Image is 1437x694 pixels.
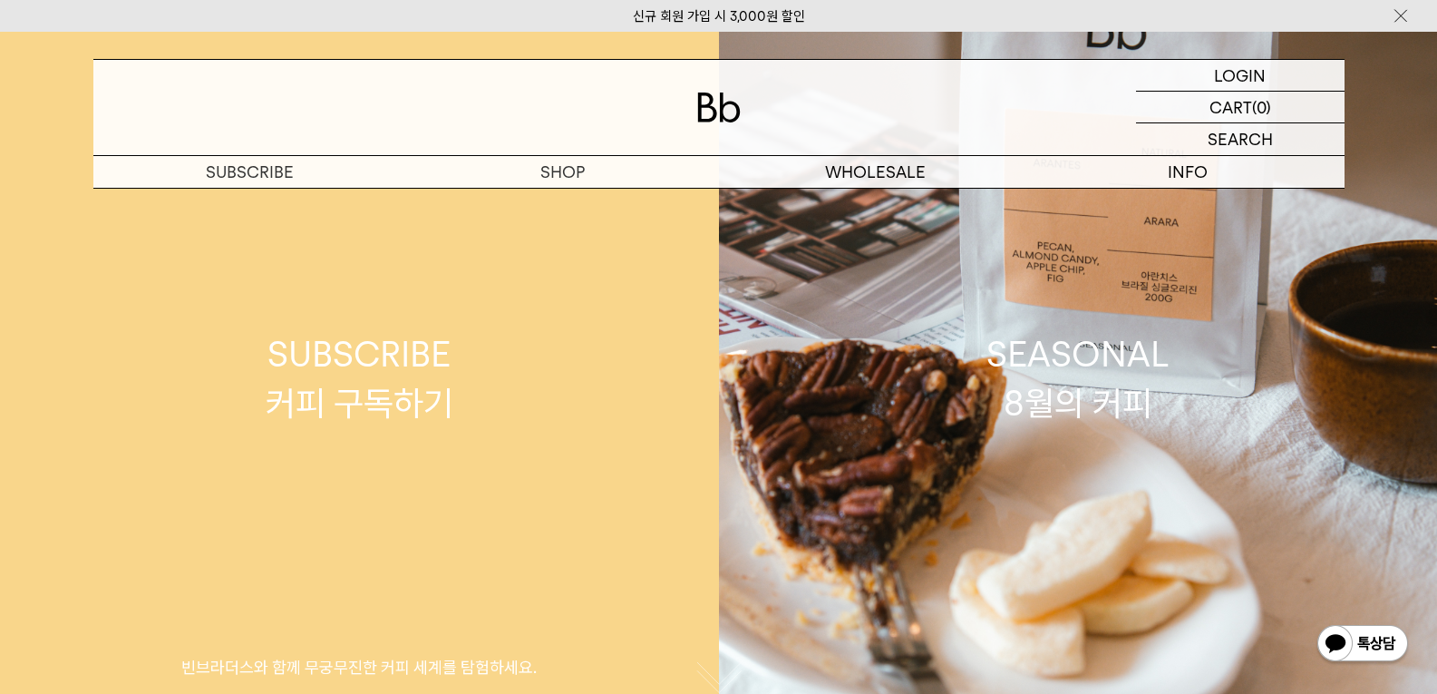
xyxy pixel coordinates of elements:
[406,156,719,188] a: SHOP
[719,156,1032,188] p: WHOLESALE
[1208,123,1273,155] p: SEARCH
[633,8,805,24] a: 신규 회원 가입 시 3,000원 할인
[266,330,453,426] div: SUBSCRIBE 커피 구독하기
[1136,60,1345,92] a: LOGIN
[93,156,406,188] a: SUBSCRIBE
[697,93,741,122] img: 로고
[1032,156,1345,188] p: INFO
[1316,623,1410,667] img: 카카오톡 채널 1:1 채팅 버튼
[986,330,1170,426] div: SEASONAL 8월의 커피
[1252,92,1271,122] p: (0)
[1214,60,1266,91] p: LOGIN
[1136,92,1345,123] a: CART (0)
[1209,92,1252,122] p: CART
